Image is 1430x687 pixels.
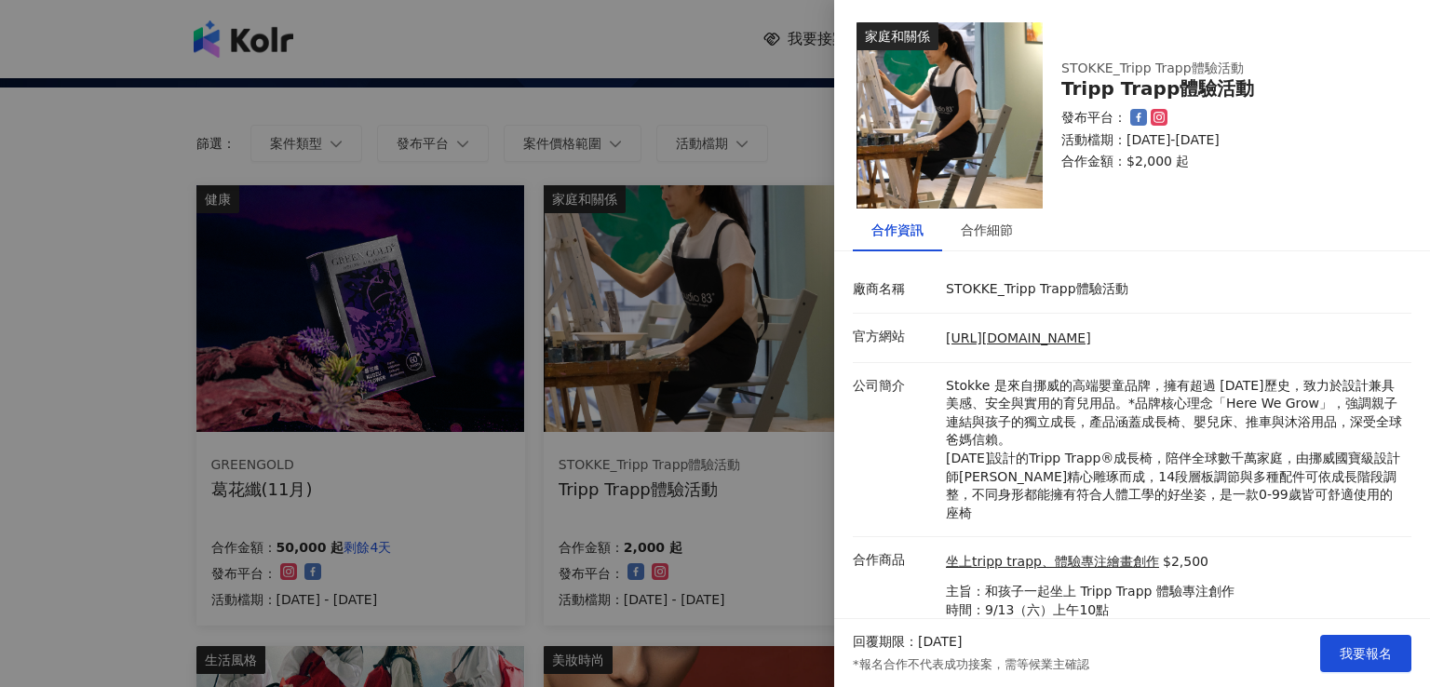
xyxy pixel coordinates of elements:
p: Stokke 是來自挪威的高端嬰童品牌，擁有超過 [DATE]歷史，致力於設計兼具美感、安全與實用的育兒用品。*品牌核心理念「Here We Grow」，強調親子連結與孩子的獨立成長，產品涵蓋成... [946,377,1402,523]
div: 合作細節 [961,220,1013,240]
p: 合作金額： $2,000 起 [1061,153,1389,171]
div: STOKKE_Tripp Trapp體驗活動 [1061,60,1359,78]
div: Tripp Trapp體驗活動 [1061,78,1389,100]
div: 家庭和關係 [857,22,938,50]
p: STOKKE_Tripp Trapp體驗活動 [946,280,1402,299]
p: 活動檔期：[DATE]-[DATE] [1061,131,1389,150]
div: 合作資訊 [871,220,924,240]
img: 坐上tripp trapp、體驗專注繪畫創作 [857,22,1043,209]
p: $2,500 [1163,553,1208,572]
p: 發布平台： [1061,109,1126,128]
a: [URL][DOMAIN_NAME] [946,330,1091,345]
p: 合作商品 [853,551,937,570]
p: 主旨：和孩子一起坐上 Tripp Trapp 體驗專注創作 時間：9/13（六）上午10點 地點：AHM 畫室（[STREET_ADDRESS]） (家中有 3~8 歲的孩子的KOL，由大人陪同... [946,583,1252,655]
p: 廠商名稱 [853,280,937,299]
button: 我要報名 [1320,635,1411,672]
p: *報名合作不代表成功接案，需等候業主確認 [853,656,1089,673]
p: 回覆期限：[DATE] [853,633,962,652]
p: 官方網站 [853,328,937,346]
a: 坐上tripp trapp、體驗專注繪畫創作 [946,553,1159,572]
p: 公司簡介 [853,377,937,396]
span: 我要報名 [1340,646,1392,661]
